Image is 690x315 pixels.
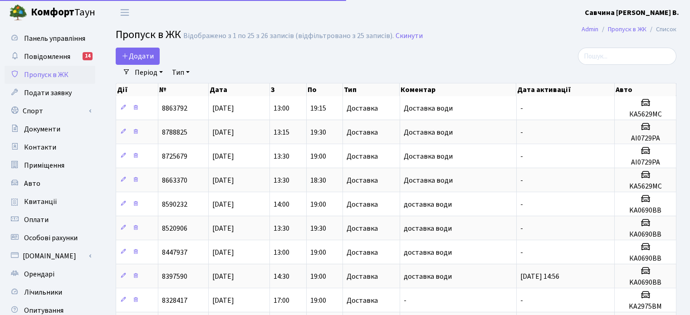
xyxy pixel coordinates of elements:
span: 13:15 [274,127,289,137]
span: Доставка [347,273,378,280]
span: Квитанції [24,197,57,207]
span: 19:30 [310,223,326,233]
h5: АІ0729PA [618,134,672,143]
span: 8447937 [162,247,187,257]
span: 8663370 [162,175,187,185]
span: [DATE] [212,296,234,305]
span: 13:00 [274,103,289,113]
span: [DATE] 14:56 [520,271,559,281]
th: Авто [615,83,676,96]
span: Орендарі [24,269,54,279]
span: 13:30 [274,223,289,233]
span: - [520,103,523,113]
span: доставка води [404,199,452,209]
span: Авто [24,179,40,189]
img: logo.png [9,4,27,22]
span: - [520,199,523,209]
span: [DATE] [212,127,234,137]
span: [DATE] [212,223,234,233]
h5: КА0690ВВ [618,254,672,263]
b: Савчина [PERSON_NAME] В. [585,8,679,18]
span: - [520,127,523,137]
span: 8788825 [162,127,187,137]
div: 14 [83,52,93,60]
span: - [520,296,523,305]
h5: КА5629МС [618,110,672,119]
span: - [520,151,523,161]
span: Контакти [24,142,56,152]
span: [DATE] [212,175,234,185]
a: Орендарі [5,265,95,283]
h5: KA2975BM [618,302,672,311]
span: 19:00 [310,271,326,281]
span: Доставка води [404,127,453,137]
th: Дії [116,83,158,96]
span: 13:30 [274,151,289,161]
a: Повідомлення14 [5,48,95,66]
th: Дата активації [516,83,614,96]
span: Оплати [24,215,49,225]
span: Подати заявку [24,88,72,98]
div: Відображено з 1 по 25 з 26 записів (відфільтровано з 25 записів). [183,32,394,40]
a: Подати заявку [5,84,95,102]
span: Доставка [347,105,378,112]
span: Доставка [347,225,378,232]
span: 14:30 [274,271,289,281]
span: Доставка [347,249,378,256]
span: 19:00 [310,199,326,209]
span: 13:30 [274,175,289,185]
span: [DATE] [212,199,234,209]
span: [DATE] [212,103,234,113]
a: Пропуск в ЖК [5,66,95,84]
span: 8590232 [162,199,187,209]
h5: KA0690BB [618,206,672,215]
a: Савчина [PERSON_NAME] В. [585,7,679,18]
span: 19:00 [310,296,326,305]
span: Доставка води [404,151,453,161]
span: 19:30 [310,127,326,137]
span: Доставка [347,153,378,160]
th: № [158,83,209,96]
span: 17:00 [274,296,289,305]
a: Авто [5,174,95,193]
span: доставка води [404,223,452,233]
span: Документи [24,124,60,134]
h5: KA5629MC [618,182,672,191]
a: Пропуск в ЖК [608,24,646,34]
a: Оплати [5,211,95,229]
a: Особові рахунки [5,229,95,247]
a: Період [131,65,166,80]
span: 19:00 [310,151,326,161]
h5: KA0690BB [618,278,672,287]
span: 8397590 [162,271,187,281]
span: - [520,175,523,185]
span: [DATE] [212,247,234,257]
a: Квитанції [5,193,95,211]
input: Пошук... [578,48,676,65]
span: 18:30 [310,175,326,185]
a: Додати [116,48,160,65]
a: Приміщення [5,156,95,174]
span: - [520,247,523,257]
span: Особові рахунки [24,233,78,243]
span: - [520,223,523,233]
span: 8328417 [162,296,187,305]
span: [DATE] [212,151,234,161]
span: - [404,296,406,305]
a: Панель управління [5,29,95,48]
b: Комфорт [31,5,74,19]
a: Тип [168,65,193,80]
th: Тип [343,83,400,96]
a: Документи [5,120,95,138]
span: 14:00 [274,199,289,209]
h5: КА0690BB [618,230,672,239]
span: 8863792 [162,103,187,113]
span: 19:00 [310,247,326,257]
span: Таун [31,5,95,20]
button: Переключити навігацію [113,5,136,20]
span: 8520906 [162,223,187,233]
a: Скинути [396,32,423,40]
span: доставка води [404,247,452,257]
a: Спорт [5,102,95,120]
span: Пропуск в ЖК [24,70,69,80]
